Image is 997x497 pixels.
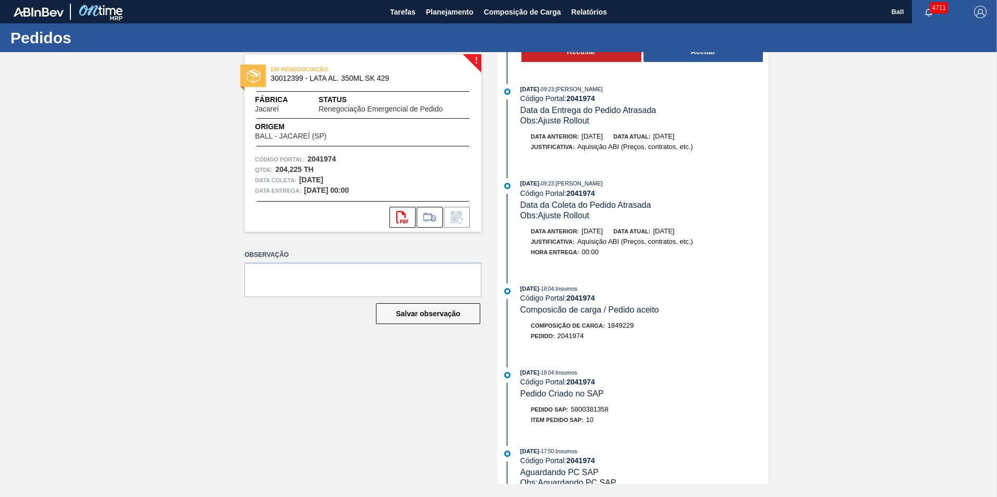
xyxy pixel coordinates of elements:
h1: Pedidos [10,32,196,44]
span: Pedido : [531,333,555,339]
strong: 204,225 TH [275,165,313,173]
div: Código Portal: [520,294,768,302]
img: atual [504,89,510,95]
span: Data anterior: [531,133,579,140]
span: : [PERSON_NAME] [554,180,603,187]
div: Abrir arquivo PDF [390,207,416,228]
span: 2041974 [557,332,584,340]
img: TNhmsLtSVTkK8tSr43FrP2fwEKptu5GPRR3wAAAABJRU5ErkJggg== [14,7,64,17]
span: Data atual: [613,133,650,140]
strong: [DATE] [299,176,323,184]
span: Jacareí [255,105,279,113]
button: Salvar observação [376,303,480,324]
span: Data atual: [613,228,650,234]
span: - 09:23 [539,181,554,187]
span: Obs: Ajuste Rollout [520,211,590,220]
span: 5800381358 [571,405,609,413]
span: : Insumos [554,369,577,376]
span: Data da Entrega do Pedido Atrasada [520,106,656,115]
span: - 18:04 [539,370,554,376]
img: atual [504,451,510,457]
img: atual [504,183,510,189]
div: Código Portal: [520,94,768,103]
strong: 2041974 [566,456,595,465]
div: Código Portal: [520,189,768,197]
span: : Insumos [554,285,577,292]
span: Data coleta: [255,175,297,185]
label: Observação [245,247,481,263]
button: Recusar [521,41,641,62]
strong: [DATE] 00:00 [304,186,349,194]
img: atual [504,288,510,294]
span: : [PERSON_NAME] [554,86,603,92]
span: Obs: Ajuste Rollout [520,116,590,125]
span: [DATE] [653,227,674,235]
span: 30012399 - LATA AL. 350ML SK 429 [271,74,460,82]
span: Item pedido SAP: [531,417,583,423]
span: Pedido SAP: [531,406,568,413]
span: Planejamento [426,6,473,18]
strong: 2041974 [566,294,595,302]
strong: 2041974 [566,378,595,386]
strong: 2041974 [566,94,595,103]
div: Informar alteração no pedido [444,207,470,228]
span: Obs: Aguardando PC SAP [520,478,616,487]
span: [DATE] [581,132,603,140]
span: Aguardando PC SAP [520,468,599,477]
span: Relatórios [572,6,607,18]
span: - 17:50 [539,449,554,454]
span: 4711 [930,2,948,14]
span: BALL - JACAREÍ (SP) [255,132,326,140]
span: : Insumos [554,448,577,454]
span: Composicão de carga / Pedido aceito [520,305,659,314]
span: [DATE] [520,448,539,454]
span: Fábrica [255,94,312,105]
span: Composição de Carga [484,6,561,18]
img: atual [504,372,510,378]
span: Aquisição ABI (Preços, contratos, etc.) [577,143,693,151]
span: 1849229 [607,321,634,329]
span: [DATE] [653,132,674,140]
button: Aceitar [643,41,763,62]
span: Renegociação Emergencial de Pedido [319,105,443,113]
span: Aquisição ABI (Preços, contratos, etc.) [577,238,693,245]
span: Data da Coleta do Pedido Atrasada [520,201,651,209]
button: Notificações [912,5,945,19]
strong: 2041974 [308,155,336,163]
span: [DATE] [520,285,539,292]
span: 10 [586,416,593,424]
img: Logout [974,6,987,18]
span: 00:00 [582,248,599,256]
span: Data anterior: [531,228,579,234]
span: Código Portal: [255,154,305,165]
span: EM RENEGOCIAÇÃO [271,64,417,74]
img: status [247,69,260,83]
span: Pedido Criado no SAP [520,389,604,398]
span: Composição de Carga : [531,322,605,329]
span: [DATE] [581,227,603,235]
div: Ir para Composição de Carga [417,207,443,228]
span: Hora Entrega : [531,249,579,255]
span: [DATE] [520,180,539,187]
span: Justificativa: [531,144,575,150]
span: [DATE] [520,369,539,376]
span: [DATE] [520,86,539,92]
strong: 2041974 [566,189,595,197]
div: Código Portal: [520,456,768,465]
div: Código Portal: [520,378,768,386]
span: - 09:23 [539,86,554,92]
span: Status [319,94,471,105]
span: Origem [255,121,356,132]
span: - 18:04 [539,286,554,292]
span: Justificativa: [531,239,575,245]
span: Data entrega: [255,185,301,196]
span: Tarefas [390,6,416,18]
span: Qtde : [255,165,273,175]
